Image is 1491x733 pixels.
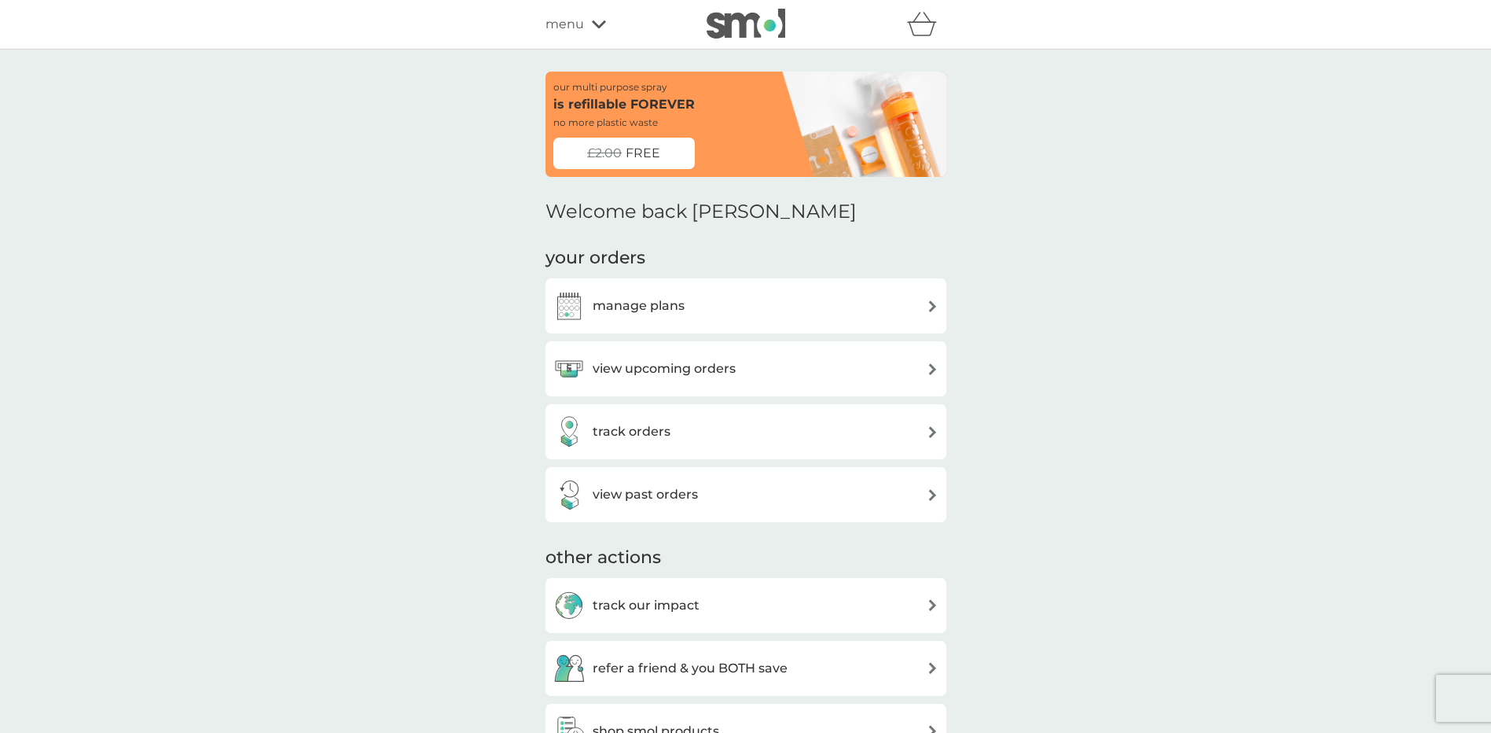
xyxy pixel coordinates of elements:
h3: your orders [545,246,645,271]
img: arrow right [927,426,938,438]
img: smol [707,9,785,39]
img: arrow right [927,599,938,611]
span: FREE [626,143,660,164]
p: is refillable FOREVER [553,94,695,115]
img: arrow right [927,662,938,674]
h3: view past orders [593,484,698,505]
div: basket [907,9,946,40]
h3: view upcoming orders [593,359,736,379]
img: arrow right [927,363,938,375]
h3: track orders [593,422,670,442]
img: arrow right [927,489,938,501]
h3: other actions [545,546,661,570]
p: no more plastic waste [553,115,658,130]
span: £2.00 [587,143,622,164]
h3: refer a friend & you BOTH save [593,658,788,679]
h2: Welcome back [PERSON_NAME] [545,201,857,223]
p: our multi purpose spray [553,79,667,94]
img: arrow right [927,300,938,312]
h3: track our impact [593,595,700,616]
span: menu [545,14,584,35]
h3: manage plans [593,296,685,316]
